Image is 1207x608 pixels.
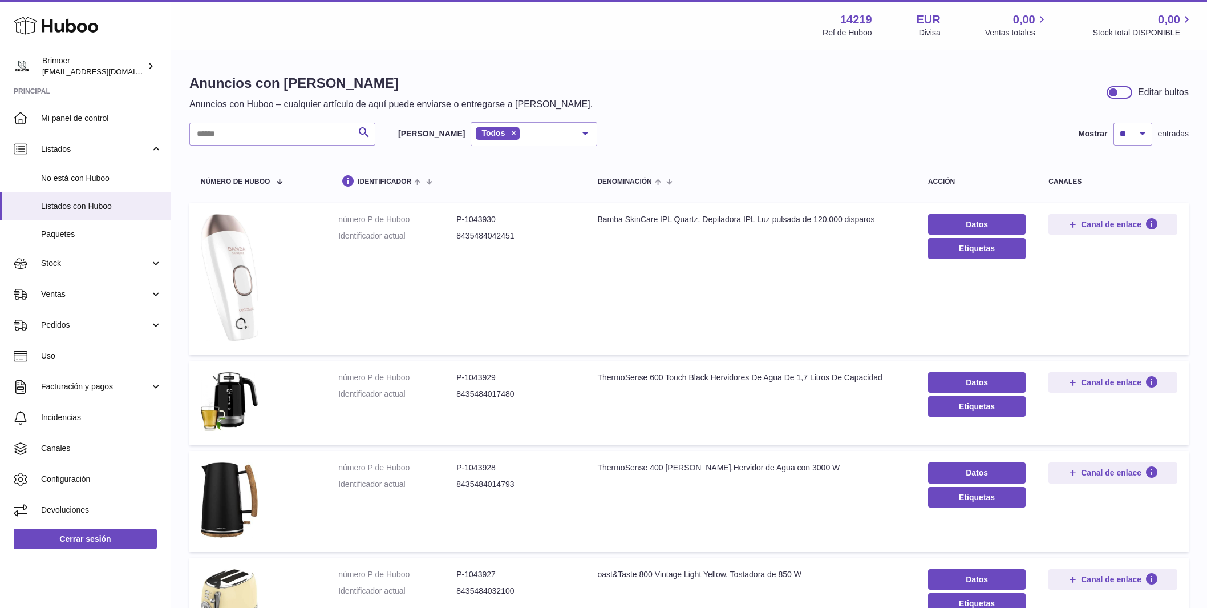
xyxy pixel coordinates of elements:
dt: Identificador actual [338,479,456,490]
span: Canal de enlace [1081,468,1141,478]
dd: 8435484014793 [456,479,574,490]
a: Datos [928,569,1026,590]
button: Canal de enlace [1048,214,1177,235]
strong: 14219 [840,12,872,27]
span: Mi panel de control [41,113,162,124]
div: acción [928,178,1026,186]
dt: número P de Huboo [338,372,456,383]
span: Devoluciones [41,505,162,516]
span: número de Huboo [201,178,270,186]
h1: Anuncios con [PERSON_NAME] [189,74,593,92]
span: Uso [41,351,162,361]
div: ThermoSense 400 [PERSON_NAME].Hervidor de Agua con 3000 W [597,462,905,473]
span: 0,00 [1158,12,1180,27]
button: Etiquetas [928,487,1026,508]
span: No está con Huboo [41,173,162,184]
dt: Identificador actual [338,586,456,597]
a: Datos [928,462,1026,483]
span: denominación [597,178,651,186]
dt: número P de Huboo [338,569,456,580]
span: entradas [1158,128,1189,139]
div: Editar bultos [1138,86,1189,99]
a: 0,00 Stock total DISPONIBLE [1093,12,1193,38]
label: Mostrar [1078,128,1107,139]
span: Stock [41,258,150,269]
dd: 8435484042451 [456,231,574,241]
span: Paquetes [41,229,162,240]
img: ThermoSense 400 Black Woody.Hervidor de Agua con 3000 W [201,462,258,538]
span: Canal de enlace [1081,574,1141,585]
span: Pedidos [41,320,150,331]
dt: número P de Huboo [338,462,456,473]
dd: P-1043930 [456,214,574,225]
span: Listados [41,144,150,155]
div: Divisa [919,27,941,38]
button: Canal de enlace [1048,372,1177,393]
dd: 8435484032100 [456,586,574,597]
div: Bamba SkinCare IPL Quartz. Depiladora IPL Luz pulsada de 120.000 disparos [597,214,905,225]
dd: P-1043927 [456,569,574,580]
a: Cerrar sesión [14,529,157,549]
img: oroses@renuevo.es [14,58,31,75]
dd: 8435484017480 [456,389,574,400]
button: Canal de enlace [1048,569,1177,590]
span: Facturación y pagos [41,381,150,392]
span: 0,00 [1013,12,1035,27]
dt: Identificador actual [338,389,456,400]
dt: número P de Huboo [338,214,456,225]
a: Datos [928,372,1026,393]
span: Configuración [41,474,162,485]
span: Stock total DISPONIBLE [1093,27,1193,38]
span: identificador [358,178,411,186]
img: Bamba SkinCare IPL Quartz. Depiladora IPL Luz pulsada de 120.000 disparos [201,214,258,341]
a: 0,00 Ventas totales [985,12,1048,38]
span: Listados con Huboo [41,201,162,212]
dt: Identificador actual [338,231,456,241]
img: ThermoSense 600 Touch Black Hervidores De Agua De 1,7 Litros De Capacidad [201,372,258,432]
div: ThermoSense 600 Touch Black Hervidores De Agua De 1,7 Litros De Capacidad [597,372,905,383]
span: Canal de enlace [1081,219,1141,229]
dd: P-1043928 [456,462,574,473]
strong: EUR [917,12,941,27]
a: Datos [928,214,1026,235]
span: Ventas totales [985,27,1048,38]
div: canales [1048,178,1177,186]
div: Brimoer [42,55,145,77]
button: Etiquetas [928,396,1026,417]
p: Anuncios con Huboo – cualquier artículo de aquí puede enviarse o entregarse a [PERSON_NAME]. [189,98,593,111]
label: [PERSON_NAME] [398,128,465,139]
span: Incidencias [41,412,162,423]
dd: P-1043929 [456,372,574,383]
button: Canal de enlace [1048,462,1177,483]
span: Todos [481,128,505,138]
div: Ref de Huboo [823,27,872,38]
span: Canales [41,443,162,454]
span: [EMAIL_ADDRESS][DOMAIN_NAME] [42,67,168,76]
span: Ventas [41,289,150,300]
div: oast&Taste 800 Vintage Light Yellow. Tostadora de 850 W [597,569,905,580]
span: Canal de enlace [1081,377,1141,388]
button: Etiquetas [928,238,1026,259]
